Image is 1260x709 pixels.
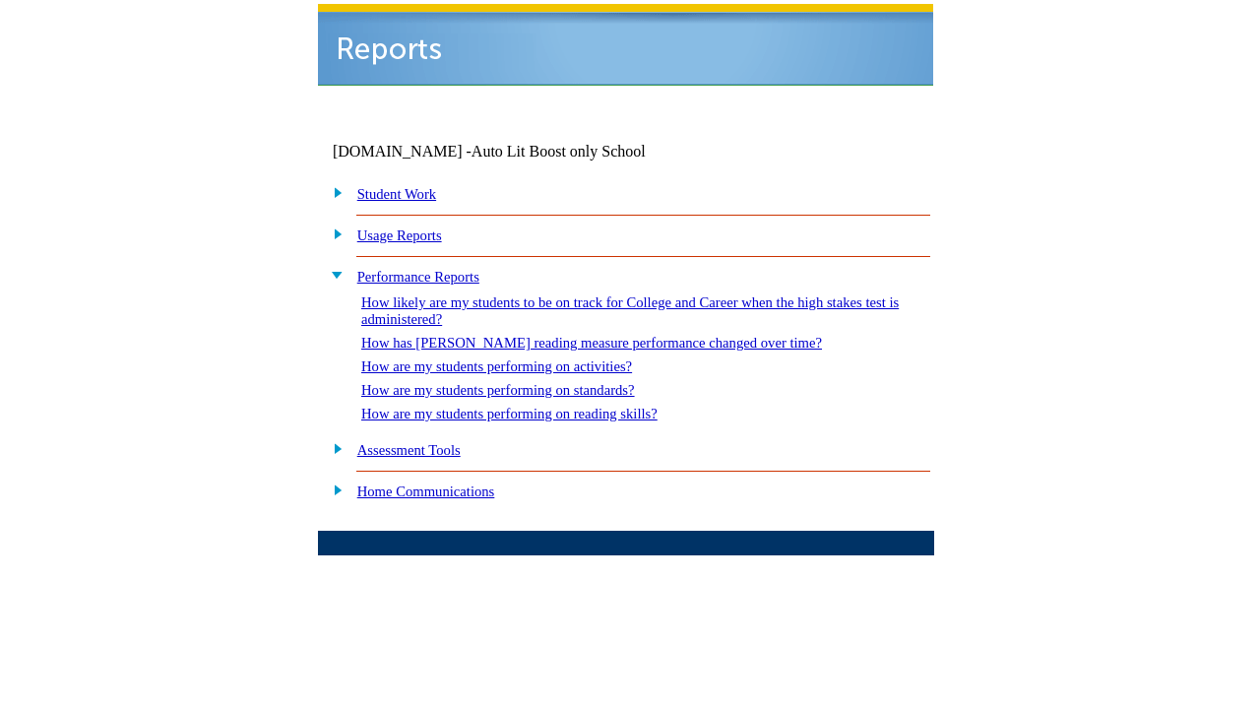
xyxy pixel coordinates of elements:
[323,266,344,284] img: minus.gif
[357,442,461,458] a: Assessment Tools
[361,335,822,351] a: How has [PERSON_NAME] reading measure performance changed over time?
[333,143,695,161] td: [DOMAIN_NAME] -
[361,406,658,421] a: How are my students performing on reading skills?
[323,183,344,201] img: plus.gif
[472,143,646,160] nobr: Auto Lit Boost only School
[361,382,635,398] a: How are my students performing on standards?
[357,269,479,285] a: Performance Reports
[357,483,495,499] a: Home Communications
[357,186,436,202] a: Student Work
[323,481,344,498] img: plus.gif
[323,225,344,242] img: plus.gif
[361,294,899,327] a: How likely are my students to be on track for College and Career when the high stakes test is adm...
[361,358,632,374] a: How are my students performing on activities?
[318,4,933,86] img: header
[357,227,442,243] a: Usage Reports
[323,439,344,457] img: plus.gif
